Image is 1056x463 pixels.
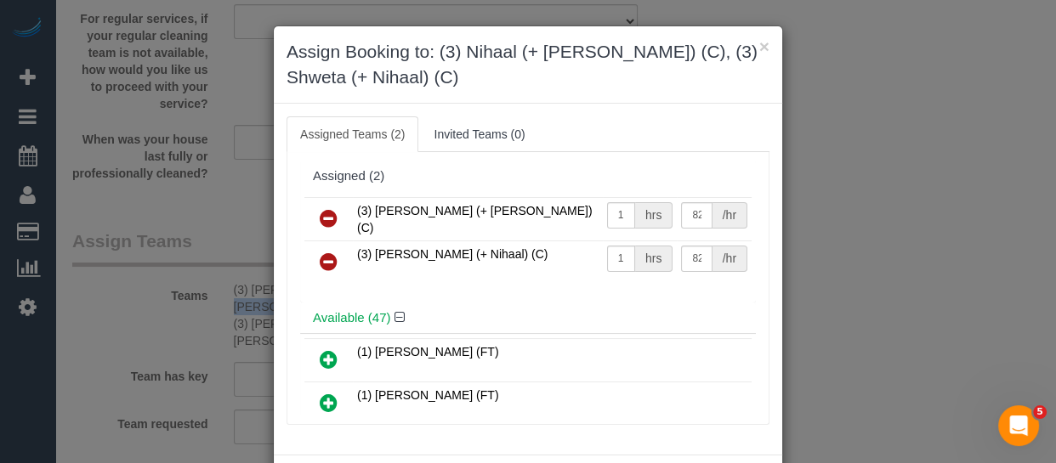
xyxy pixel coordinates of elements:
[713,246,747,272] div: /hr
[357,388,498,402] span: (1) [PERSON_NAME] (FT)
[713,202,747,229] div: /hr
[357,345,498,359] span: (1) [PERSON_NAME] (FT)
[635,246,673,272] div: hrs
[420,116,538,152] a: Invited Teams (0)
[635,202,673,229] div: hrs
[313,169,743,184] div: Assigned (2)
[1033,405,1047,419] span: 5
[287,39,769,90] h3: Assign Booking to: (3) Nihaal (+ [PERSON_NAME]) (C), (3) Shweta (+ Nihaal) (C)
[357,204,593,234] span: (3) [PERSON_NAME] (+ [PERSON_NAME]) (C)
[357,247,548,261] span: (3) [PERSON_NAME] (+ Nihaal) (C)
[759,37,769,55] button: ×
[998,405,1039,446] iframe: Intercom live chat
[287,116,418,152] a: Assigned Teams (2)
[313,311,743,325] h4: Available (47)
